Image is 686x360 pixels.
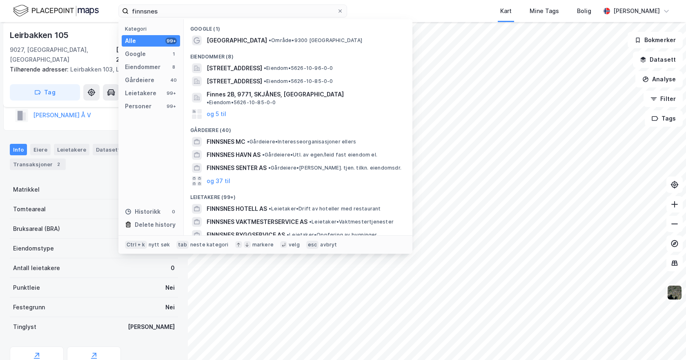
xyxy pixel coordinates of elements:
span: [STREET_ADDRESS] [207,76,262,86]
button: Filter [644,91,683,107]
span: FINNSNES HOTELL AS [207,204,267,214]
div: 0 [171,263,175,273]
div: Kategori [125,26,180,32]
span: Eiendom • 5626-10-85-0-0 [207,99,276,106]
div: Punktleie [13,283,40,293]
div: velg [289,241,300,248]
div: Leietakere [125,88,156,98]
span: Leietaker • Vaktmestertjenester [309,219,394,225]
img: 9k= [667,285,682,300]
div: Personer [125,101,151,111]
div: Nei [165,302,175,312]
span: Gårdeiere • [PERSON_NAME]. tjen. tilkn. eiendomsdr. [268,165,401,171]
span: • [269,37,271,43]
div: [PERSON_NAME] [613,6,660,16]
span: FINNSNES BYGGSERVICE AS [207,230,285,240]
div: Festegrunn [13,302,45,312]
span: • [269,206,271,212]
div: Mine Tags [530,6,559,16]
iframe: Chat Widget [645,321,686,360]
div: Gårdeiere [125,75,154,85]
span: Tilhørende adresser: [10,66,70,73]
div: Eiendommer (8) [184,47,412,62]
div: Antall leietakere [13,263,60,273]
div: 2 [54,160,62,168]
span: Eiendom • 5626-10-96-0-0 [264,65,333,72]
div: Leietakere (99+) [184,188,412,202]
div: 40 [170,77,177,83]
div: Ctrl + k [125,241,147,249]
div: 8 [170,64,177,70]
span: Leietaker • Oppføring av bygninger [287,232,377,238]
div: Gårdeiere (40) [184,121,412,135]
div: 9027, [GEOGRAPHIC_DATA], [GEOGRAPHIC_DATA] [10,45,116,65]
span: Gårdeiere • Utl. av egen/leid fast eiendom el. [262,152,377,158]
button: Datasett [633,51,683,68]
div: neste kategori [190,241,229,248]
div: 1 [170,51,177,57]
span: • [287,232,289,238]
div: Tinglyst [13,322,36,332]
img: logo.f888ab2527a4732fd821a326f86c7f29.svg [13,4,99,18]
button: og 37 til [207,176,230,186]
span: FINNSNES HAVN AS [207,150,261,160]
div: Eiendomstype [13,244,54,253]
span: [STREET_ADDRESS] [207,63,262,73]
div: Leietakere [54,144,89,155]
span: Gårdeiere • Interesseorganisasjoner ellers [247,139,356,145]
div: Datasett [93,144,123,155]
div: esc [306,241,319,249]
div: Nei [165,283,175,293]
div: 99+ [165,90,177,96]
div: markere [252,241,274,248]
div: Leirbakken 105 [10,29,70,42]
span: Leietaker • Drift av hoteller med restaurant [269,206,381,212]
div: Info [10,144,27,155]
span: Eiendom • 5626-10-85-0-0 [264,78,333,85]
div: Google [125,49,146,59]
button: Analyse [635,71,683,87]
span: • [262,152,265,158]
div: Eiere [30,144,51,155]
div: Delete history [135,220,176,230]
div: Google (1) [184,19,412,34]
div: Tomteareal [13,204,46,214]
span: • [247,139,249,145]
button: og 5 til [207,109,226,119]
div: Historikk [125,207,160,217]
span: Finnes 2B, 9771, SKJÅNES, [GEOGRAPHIC_DATA] [207,89,344,99]
div: [GEOGRAPHIC_DATA], 27/8 [116,45,178,65]
span: [GEOGRAPHIC_DATA] [207,36,267,45]
span: FINNSNES VAKTMESTERSERVICE AS [207,217,307,227]
input: Søk på adresse, matrikkel, gårdeiere, leietakere eller personer [129,5,337,17]
button: Tags [645,110,683,127]
span: • [309,219,312,225]
div: Kart [500,6,512,16]
div: Matrikkel [13,185,40,195]
div: avbryt [320,241,337,248]
div: Transaksjoner [10,159,66,170]
div: Bolig [577,6,591,16]
button: Bokmerker [628,32,683,48]
span: FINNSNES MC [207,137,245,147]
div: Alle [125,36,136,46]
span: • [264,65,266,71]
div: nytt søk [149,241,170,248]
span: • [268,165,271,171]
div: [PERSON_NAME] [128,322,175,332]
div: Leirbakken 103, Leirbakken 101 [10,65,171,74]
span: FINNSNES SENTER AS [207,163,267,173]
div: tab [176,241,189,249]
div: Eiendommer [125,62,160,72]
span: • [207,99,209,105]
div: Bruksareal (BRA) [13,224,60,234]
span: Område • 9300 [GEOGRAPHIC_DATA] [269,37,362,44]
div: 99+ [165,103,177,110]
div: Kontrollprogram for chat [645,321,686,360]
div: 0 [170,208,177,215]
div: 99+ [165,38,177,44]
button: Tag [10,84,80,101]
span: • [264,78,266,84]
